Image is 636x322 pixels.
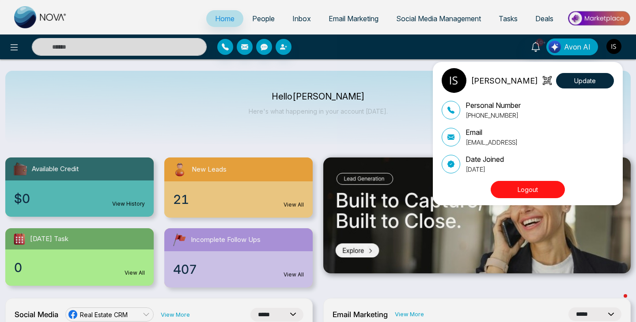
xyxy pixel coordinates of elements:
[556,73,614,88] button: Update
[466,154,504,165] p: Date Joined
[606,292,627,313] iframe: Intercom live chat
[466,111,521,120] p: [PHONE_NUMBER]
[491,181,565,198] button: Logout
[466,165,504,174] p: [DATE]
[466,100,521,111] p: Personal Number
[466,127,518,138] p: Email
[471,75,538,87] p: [PERSON_NAME]
[466,138,518,147] p: [EMAIL_ADDRESS]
